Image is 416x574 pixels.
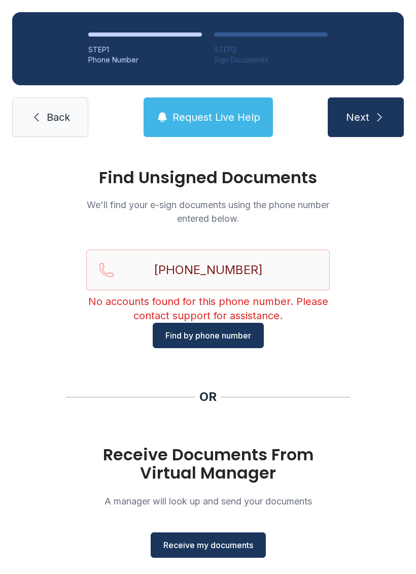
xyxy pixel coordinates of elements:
[88,45,202,55] div: STEP 1
[86,494,330,508] p: A manager will look up and send your documents
[346,110,369,124] span: Next
[86,198,330,225] p: We'll find your e-sign documents using the phone number entered below.
[86,170,330,186] h1: Find Unsigned Documents
[199,389,217,405] div: OR
[86,446,330,482] h1: Receive Documents From Virtual Manager
[88,55,202,65] div: Phone Number
[172,110,260,124] span: Request Live Help
[214,55,328,65] div: Sign Documents
[165,329,251,342] span: Find by phone number
[86,294,330,323] div: No accounts found for this phone number. Please contact support for assistance.
[214,45,328,55] div: STEP 2
[47,110,70,124] span: Back
[86,250,330,290] input: Reservation phone number
[163,539,253,551] span: Receive my documents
